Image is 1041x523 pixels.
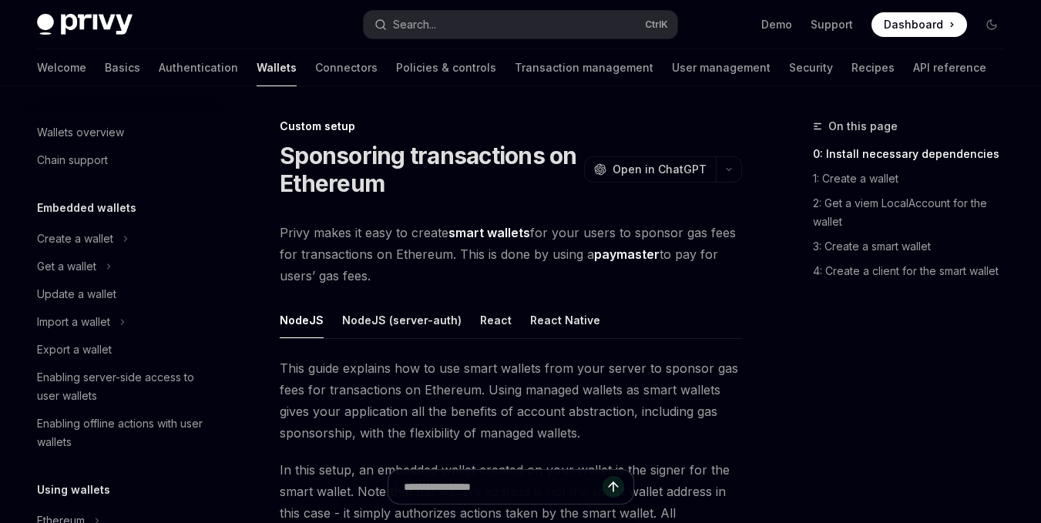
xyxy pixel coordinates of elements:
[25,308,222,336] button: Toggle Import a wallet section
[884,17,943,32] span: Dashboard
[37,414,213,451] div: Enabling offline actions with user wallets
[811,17,853,32] a: Support
[813,191,1016,234] a: 2: Get a viem LocalAccount for the wallet
[789,49,833,86] a: Security
[37,199,136,217] h5: Embedded wallets
[672,49,771,86] a: User management
[871,12,967,37] a: Dashboard
[315,49,378,86] a: Connectors
[37,481,110,499] h5: Using wallets
[37,123,124,142] div: Wallets overview
[37,340,112,359] div: Export a wallet
[37,230,113,248] div: Create a wallet
[25,253,222,280] button: Toggle Get a wallet section
[364,11,678,39] button: Open search
[37,368,213,405] div: Enabling server-side access to user wallets
[37,285,116,303] div: Update a wallet
[159,49,238,86] a: Authentication
[37,14,133,35] img: dark logo
[813,166,1016,191] a: 1: Create a wallet
[813,234,1016,259] a: 3: Create a smart wallet
[37,49,86,86] a: Welcome
[404,470,603,504] input: Ask a question...
[105,49,140,86] a: Basics
[37,151,108,169] div: Chain support
[280,222,742,287] span: Privy makes it easy to create for your users to sponsor gas fees for transactions on Ethereum. Th...
[613,162,707,177] span: Open in ChatGPT
[396,49,496,86] a: Policies & controls
[25,119,222,146] a: Wallets overview
[761,17,792,32] a: Demo
[280,357,742,444] span: This guide explains how to use smart wallets from your server to sponsor gas fees for transaction...
[851,49,895,86] a: Recipes
[25,336,222,364] a: Export a wallet
[257,49,297,86] a: Wallets
[342,302,462,338] div: NodeJS (server-auth)
[25,225,222,253] button: Toggle Create a wallet section
[480,302,512,338] div: React
[280,302,324,338] div: NodeJS
[913,49,986,86] a: API reference
[448,225,530,240] strong: smart wallets
[25,364,222,410] a: Enabling server-side access to user wallets
[37,313,110,331] div: Import a wallet
[813,142,1016,166] a: 0: Install necessary dependencies
[828,117,898,136] span: On this page
[530,302,600,338] div: React Native
[979,12,1004,37] button: Toggle dark mode
[37,257,96,276] div: Get a wallet
[594,246,660,263] a: paymaster
[603,476,624,498] button: Send message
[813,259,1016,283] a: 4: Create a client for the smart wallet
[645,18,668,31] span: Ctrl K
[25,410,222,456] a: Enabling offline actions with user wallets
[280,142,578,197] h1: Sponsoring transactions on Ethereum
[393,15,436,34] div: Search...
[280,119,742,134] div: Custom setup
[25,146,222,174] a: Chain support
[25,280,222,308] a: Update a wallet
[515,49,653,86] a: Transaction management
[584,156,716,183] button: Open in ChatGPT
